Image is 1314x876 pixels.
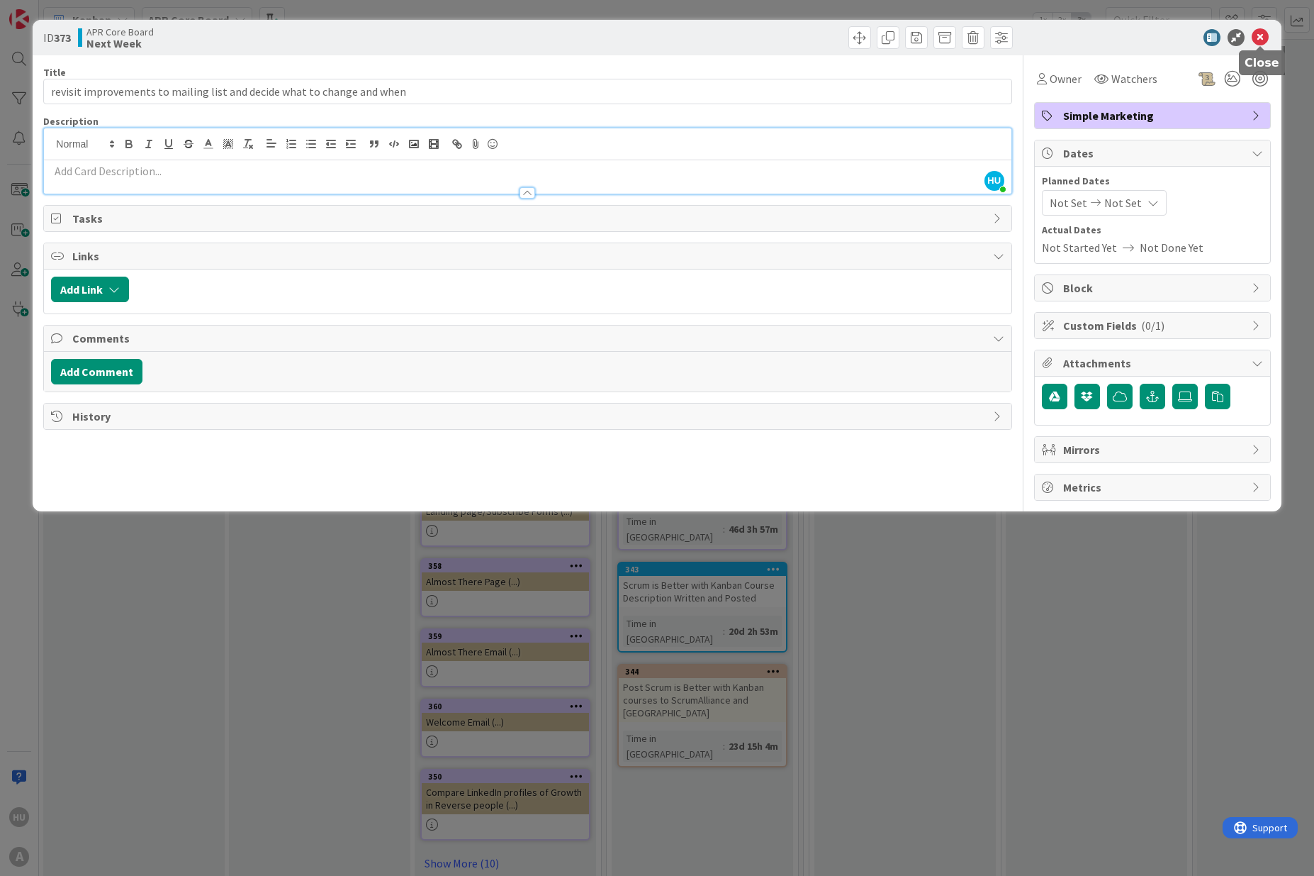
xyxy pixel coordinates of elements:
[1063,479,1245,496] span: Metrics
[43,29,71,46] span: ID
[86,38,154,49] b: Next Week
[30,2,64,19] span: Support
[1140,239,1203,256] span: Not Done Yet
[43,66,66,79] label: Title
[43,79,1011,104] input: type card name here...
[1063,107,1245,124] span: Simple Marketing
[72,408,985,425] span: History
[72,248,985,265] span: Links
[1063,317,1245,334] span: Custom Fields
[1042,174,1263,189] span: Planned Dates
[1141,318,1164,333] span: ( 0/1 )
[72,330,985,347] span: Comments
[1042,239,1117,256] span: Not Started Yet
[54,31,71,45] b: 373
[1111,70,1157,87] span: Watchers
[1245,56,1279,70] h5: Close
[72,210,985,227] span: Tasks
[1050,70,1082,87] span: Owner
[984,171,1004,191] span: HU
[86,26,154,38] span: APR Core Board
[1050,194,1087,211] span: Not Set
[51,277,129,302] button: Add Link
[1063,145,1245,162] span: Dates
[1063,441,1245,458] span: Mirrors
[51,359,142,384] button: Add Comment
[1104,194,1142,211] span: Not Set
[1063,279,1245,296] span: Block
[1063,355,1245,372] span: Attachments
[43,115,99,128] span: Description
[1042,223,1263,238] span: Actual Dates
